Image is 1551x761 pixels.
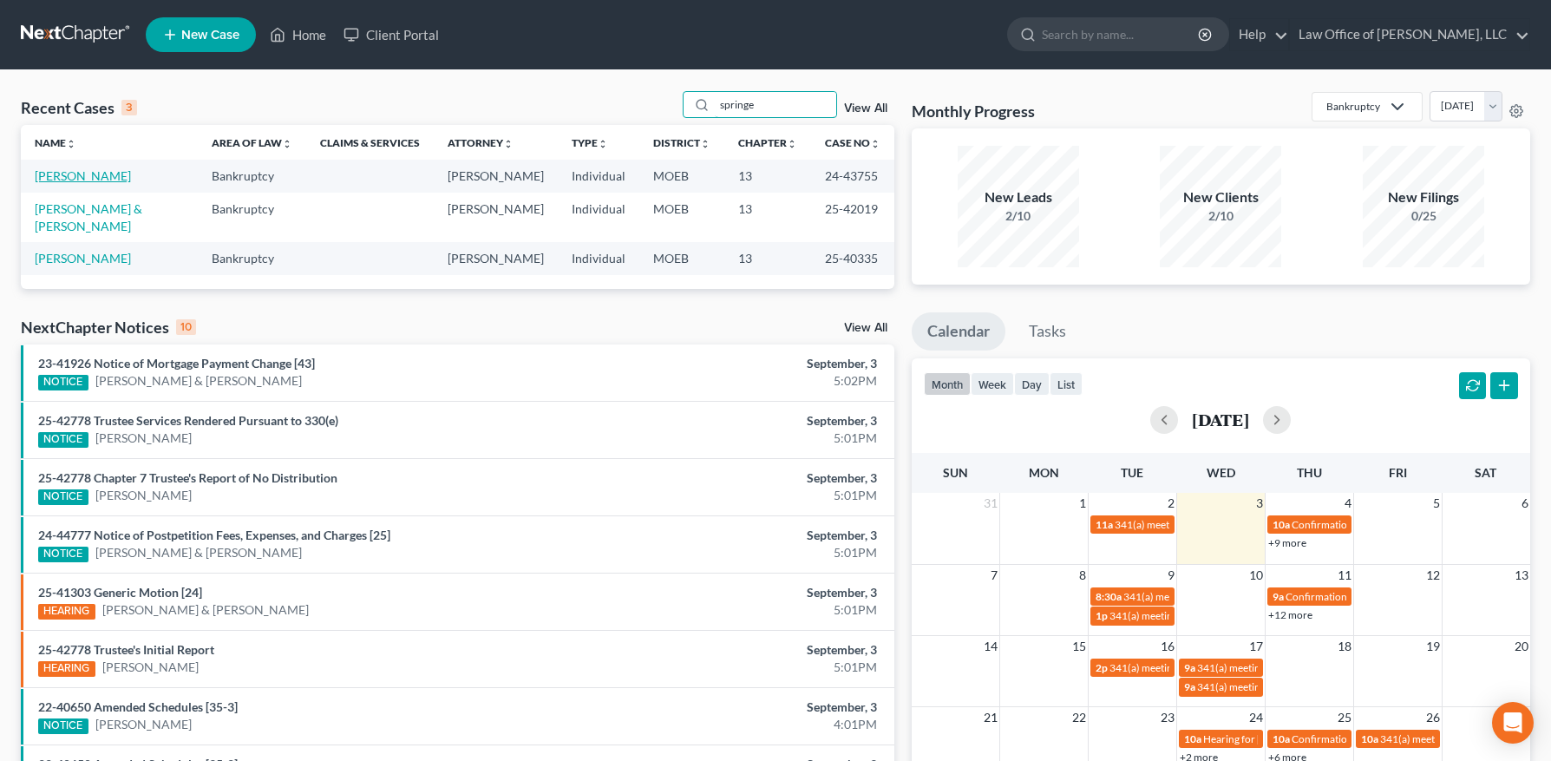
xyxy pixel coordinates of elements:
[1096,590,1122,603] span: 8:30a
[982,493,999,514] span: 31
[1247,636,1265,657] span: 17
[38,528,390,542] a: 24-44777 Notice of Postpetition Fees, Expenses, and Charges [25]
[724,242,811,274] td: 13
[572,136,608,149] a: Typeunfold_more
[609,601,877,619] div: 5:01PM
[1520,493,1530,514] span: 6
[609,430,877,447] div: 5:01PM
[35,251,131,266] a: [PERSON_NAME]
[38,432,88,448] div: NOTICE
[1247,565,1265,586] span: 10
[1273,590,1284,603] span: 9a
[1431,493,1442,514] span: 5
[1513,565,1530,586] span: 13
[738,136,797,149] a: Chapterunfold_more
[724,160,811,192] td: 13
[212,136,292,149] a: Area of Lawunfold_more
[609,716,877,733] div: 4:01PM
[1336,565,1353,586] span: 11
[1121,465,1143,480] span: Tue
[1042,18,1201,50] input: Search by name...
[448,136,514,149] a: Attorneyunfold_more
[434,160,558,192] td: [PERSON_NAME]
[715,92,836,117] input: Search by name...
[1475,465,1496,480] span: Sat
[35,168,131,183] a: [PERSON_NAME]
[1292,732,1489,745] span: Confirmation hearing for [PERSON_NAME]
[1014,372,1050,396] button: day
[1096,609,1108,622] span: 1p
[1160,187,1281,207] div: New Clients
[1123,590,1291,603] span: 341(a) meeting for [PERSON_NAME]
[971,372,1014,396] button: week
[639,160,724,192] td: MOEB
[1380,732,1548,745] span: 341(a) meeting for [PERSON_NAME]
[35,201,142,233] a: [PERSON_NAME] & [PERSON_NAME]
[198,193,306,242] td: Bankruptcy
[609,544,877,561] div: 5:01PM
[1297,465,1322,480] span: Thu
[95,487,192,504] a: [PERSON_NAME]
[1343,493,1353,514] span: 4
[1424,707,1442,728] span: 26
[1336,707,1353,728] span: 25
[1070,636,1088,657] span: 15
[912,312,1005,351] a: Calendar
[609,659,877,676] div: 5:01PM
[95,372,302,390] a: [PERSON_NAME] & [PERSON_NAME]
[982,707,999,728] span: 21
[1268,536,1306,549] a: +9 more
[1184,661,1195,674] span: 9a
[1286,590,1482,603] span: Confirmation hearing for [PERSON_NAME]
[35,136,76,149] a: Nameunfold_more
[1070,707,1088,728] span: 22
[503,139,514,149] i: unfold_more
[198,160,306,192] td: Bankruptcy
[598,139,608,149] i: unfold_more
[1166,565,1176,586] span: 9
[434,193,558,242] td: [PERSON_NAME]
[38,375,88,390] div: NOTICE
[558,160,639,192] td: Individual
[38,413,338,428] a: 25-42778 Trustee Services Rendered Pursuant to 330(e)
[102,601,309,619] a: [PERSON_NAME] & [PERSON_NAME]
[1159,707,1176,728] span: 23
[1513,636,1530,657] span: 20
[1361,732,1378,745] span: 10a
[844,322,887,334] a: View All
[609,527,877,544] div: September, 3
[982,636,999,657] span: 14
[38,470,337,485] a: 25-42778 Chapter 7 Trustee's Report of No Distribution
[102,659,199,676] a: [PERSON_NAME]
[1109,609,1277,622] span: 341(a) meeting for [PERSON_NAME]
[609,355,877,372] div: September, 3
[958,207,1079,225] div: 2/10
[958,187,1079,207] div: New Leads
[912,101,1035,121] h3: Monthly Progress
[1050,372,1083,396] button: list
[95,430,192,447] a: [PERSON_NAME]
[1166,493,1176,514] span: 2
[609,584,877,601] div: September, 3
[1363,207,1484,225] div: 0/25
[558,193,639,242] td: Individual
[1184,732,1201,745] span: 10a
[1013,312,1082,351] a: Tasks
[21,97,137,118] div: Recent Cases
[38,585,202,600] a: 25-41303 Generic Motion [24]
[1424,636,1442,657] span: 19
[176,319,196,335] div: 10
[282,139,292,149] i: unfold_more
[1492,702,1534,744] div: Open Intercom Messenger
[844,102,887,115] a: View All
[1363,187,1484,207] div: New Filings
[1109,661,1277,674] span: 341(a) meeting for [PERSON_NAME]
[261,19,335,50] a: Home
[558,242,639,274] td: Individual
[1096,661,1108,674] span: 2p
[943,465,968,480] span: Sun
[306,125,434,160] th: Claims & Services
[870,139,880,149] i: unfold_more
[639,242,724,274] td: MOEB
[924,372,971,396] button: month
